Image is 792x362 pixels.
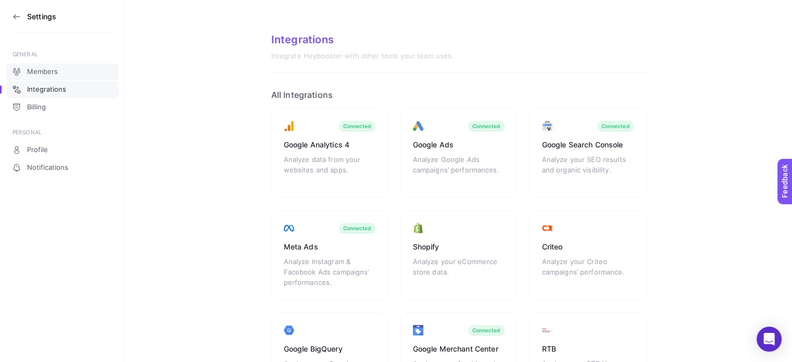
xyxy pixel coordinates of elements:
div: Analyze your eCommerce store data. [413,256,505,288]
div: Integrate Heybooster with other tools your team uses. [271,52,646,60]
div: Connected [472,123,500,129]
div: Connected [472,327,500,333]
div: GENERAL [12,50,112,58]
div: Integrations [271,33,646,46]
div: Google Analytics 4 [284,140,375,150]
div: Google Ads [413,140,505,150]
div: Criteo [542,242,634,252]
div: Open Intercom Messenger [757,327,782,352]
div: PERSONAL [12,128,112,136]
a: Billing [6,99,119,116]
a: Members [6,64,119,80]
div: Analyze data from your websites and apps. [284,154,375,185]
div: Google Merchant Center [413,344,505,354]
div: Analyze your SEO results and organic visibility. [542,154,634,185]
div: Google BigQuery [284,344,375,354]
span: Members [27,68,58,76]
div: Meta Ads [284,242,375,252]
div: Connected [343,225,371,231]
span: Notifications [27,164,68,172]
a: Notifications [6,159,119,176]
span: Integrations [27,85,66,94]
div: Analyze Instagram & Facebook Ads campaigns’ performances. [284,256,375,288]
a: Profile [6,142,119,158]
div: Connected [343,123,371,129]
a: Integrations [6,81,119,98]
div: Analyze Google Ads campaigns’ performances. [413,154,505,185]
span: Feedback [6,3,40,11]
div: Connected [601,123,630,129]
div: Google Search Console [542,140,634,150]
span: Billing [27,103,46,111]
h3: Settings [27,13,56,21]
div: RTB [542,344,634,354]
span: Profile [27,146,48,154]
h2: All Integrations [271,90,646,100]
div: Shopify [413,242,505,252]
div: Analyze your Criteo campaigns’ performance. [542,256,634,288]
